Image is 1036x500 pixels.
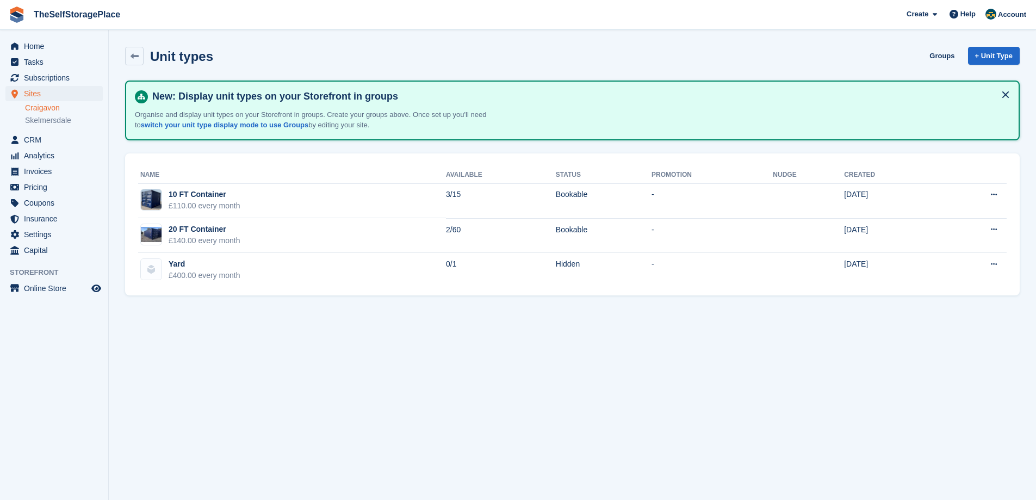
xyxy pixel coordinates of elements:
th: Status [556,166,652,184]
span: Help [960,9,976,20]
th: Created [844,166,938,184]
th: Name [138,166,446,184]
td: [DATE] [844,253,938,287]
span: Online Store [24,281,89,296]
span: Pricing [24,180,89,195]
a: menu [5,164,103,179]
div: Yard [169,258,240,270]
div: £140.00 every month [169,235,240,246]
a: menu [5,86,103,101]
td: Bookable [556,183,652,218]
a: Groups [925,47,959,65]
td: 2/60 [446,218,556,253]
p: Organise and display unit types on your Storefront in groups. Create your groups above. Once set ... [135,109,516,131]
a: menu [5,227,103,242]
td: 0/1 [446,253,556,287]
h4: New: Display unit types on your Storefront in groups [148,90,1010,103]
a: menu [5,132,103,147]
a: TheSelfStoragePlace [29,5,125,23]
span: Create [907,9,928,20]
a: menu [5,243,103,258]
th: Nudge [773,166,844,184]
td: Bookable [556,218,652,253]
span: Sites [24,86,89,101]
a: Craigavon [25,103,103,113]
img: blank-unit-type-icon-ffbac7b88ba66c5e286b0e438baccc4b9c83835d4c34f86887a83fc20ec27e7b.svg [141,259,162,280]
img: stora-icon-8386f47178a22dfd0bd8f6a31ec36ba5ce8667c1dd55bd0f319d3a0aa187defe.svg [9,7,25,23]
td: Hidden [556,253,652,287]
td: - [652,218,773,253]
span: CRM [24,132,89,147]
img: 10foot.png [141,189,162,210]
a: menu [5,281,103,296]
a: menu [5,180,103,195]
td: 3/15 [446,183,556,218]
span: Home [24,39,89,54]
img: Gairoid [985,9,996,20]
a: menu [5,54,103,70]
span: Analytics [24,148,89,163]
a: menu [5,39,103,54]
td: [DATE] [844,183,938,218]
td: - [652,183,773,218]
a: switch your unit type display mode to use Groups [141,121,308,129]
a: + Unit Type [968,47,1020,65]
div: £400.00 every month [169,270,240,281]
a: Preview store [90,282,103,295]
h2: Unit types [150,49,213,64]
span: Settings [24,227,89,242]
span: Subscriptions [24,70,89,85]
td: - [652,253,773,287]
a: menu [5,195,103,211]
td: [DATE] [844,218,938,253]
img: 5378.jpeg [141,227,162,243]
th: Available [446,166,556,184]
div: £110.00 every month [169,200,240,212]
span: Capital [24,243,89,258]
span: Coupons [24,195,89,211]
span: Account [998,9,1026,20]
span: Insurance [24,211,89,226]
span: Tasks [24,54,89,70]
a: menu [5,148,103,163]
div: 20 FT Container [169,224,240,235]
a: Skelmersdale [25,115,103,126]
span: Invoices [24,164,89,179]
th: Promotion [652,166,773,184]
span: Storefront [10,267,108,278]
a: menu [5,70,103,85]
div: 10 FT Container [169,189,240,200]
a: menu [5,211,103,226]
